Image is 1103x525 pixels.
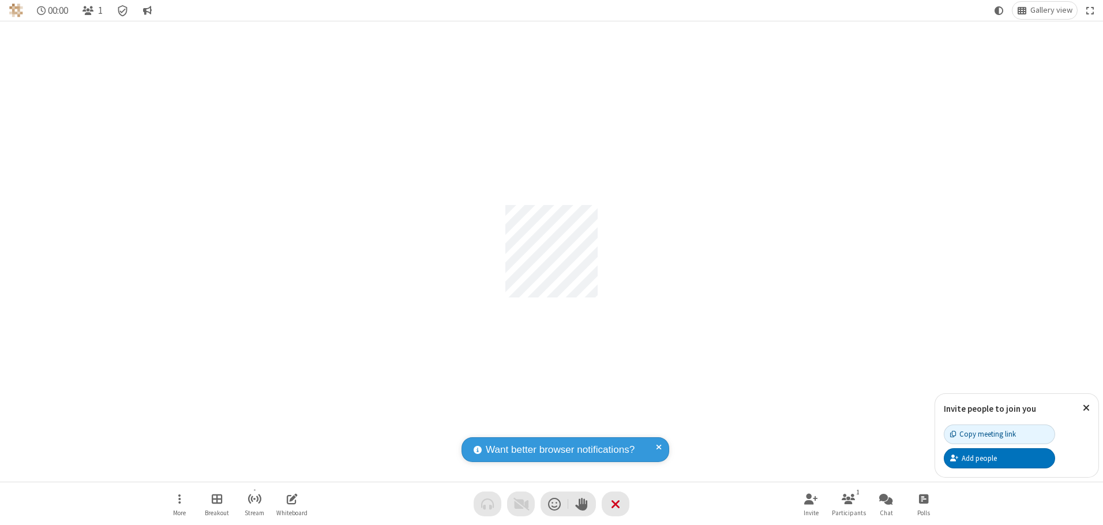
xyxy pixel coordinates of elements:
[138,2,156,19] button: Conversation
[9,3,23,17] img: QA Selenium DO NOT DELETE OR CHANGE
[853,487,863,497] div: 1
[32,2,73,19] div: Timer
[541,492,568,516] button: Send a reaction
[568,492,596,516] button: Raise hand
[486,442,635,457] span: Want better browser notifications?
[77,2,107,19] button: Open participant list
[48,5,68,16] span: 00:00
[944,403,1036,414] label: Invite people to join you
[112,2,134,19] div: Meeting details Encryption enabled
[173,509,186,516] span: More
[804,509,819,516] span: Invite
[507,492,535,516] button: Video
[1082,2,1099,19] button: Fullscreen
[1074,394,1098,422] button: Close popover
[869,487,903,520] button: Open chat
[944,448,1055,468] button: Add people
[794,487,828,520] button: Invite participants (Alt+I)
[832,509,866,516] span: Participants
[906,487,941,520] button: Open poll
[162,487,197,520] button: Open menu
[98,5,103,16] span: 1
[474,492,501,516] button: Audio problem - check your Internet connection or call by phone
[275,487,309,520] button: Open shared whiteboard
[205,509,229,516] span: Breakout
[245,509,264,516] span: Stream
[880,509,893,516] span: Chat
[831,487,866,520] button: Open participant list
[944,425,1055,444] button: Copy meeting link
[602,492,629,516] button: End or leave meeting
[990,2,1008,19] button: Using system theme
[950,429,1016,440] div: Copy meeting link
[237,487,272,520] button: Start streaming
[917,509,930,516] span: Polls
[1030,6,1072,15] span: Gallery view
[276,509,307,516] span: Whiteboard
[200,487,234,520] button: Manage Breakout Rooms
[1012,2,1077,19] button: Change layout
